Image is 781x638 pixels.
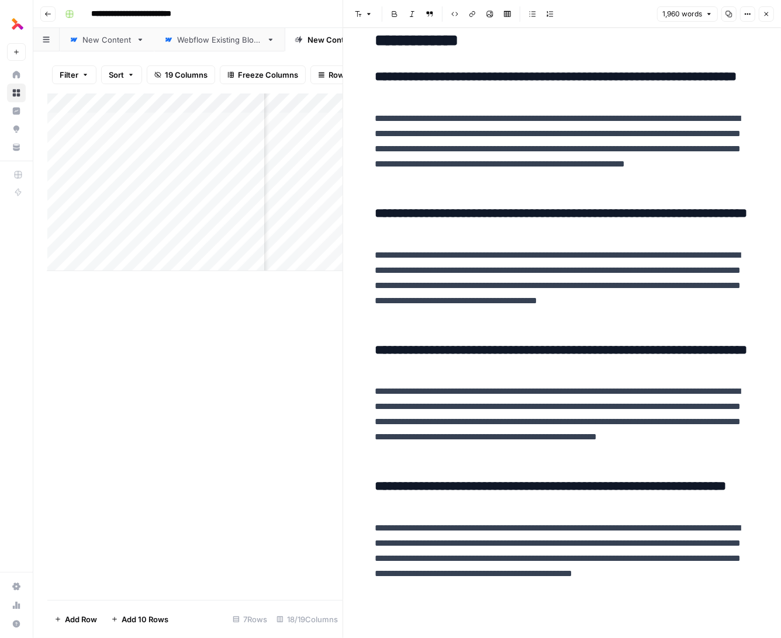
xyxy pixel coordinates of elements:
[228,610,272,629] div: 7 Rows
[60,28,154,51] a: New Content
[7,102,26,120] a: Insights
[7,65,26,84] a: Home
[657,6,718,22] button: 1,960 words
[65,613,97,625] span: Add Row
[60,69,78,81] span: Filter
[272,610,343,629] div: 18/19 Columns
[7,84,26,102] a: Browse
[165,69,208,81] span: 19 Columns
[285,28,438,51] a: New Content - Brief Included
[7,120,26,138] a: Opportunities
[7,596,26,615] a: Usage
[220,65,306,84] button: Freeze Columns
[307,34,415,46] div: New Content - Brief Included
[310,65,378,84] button: Row Height
[47,610,104,629] button: Add Row
[7,615,26,633] button: Help + Support
[122,613,168,625] span: Add 10 Rows
[238,69,298,81] span: Freeze Columns
[7,138,26,157] a: Your Data
[52,65,96,84] button: Filter
[82,34,132,46] div: New Content
[109,69,124,81] span: Sort
[177,34,262,46] div: Webflow Existing Blogs
[662,9,702,19] span: 1,960 words
[7,9,26,39] button: Workspace: Thoughtful AI Content Engine
[329,69,371,81] span: Row Height
[7,13,28,34] img: Thoughtful AI Content Engine Logo
[7,577,26,596] a: Settings
[104,610,175,629] button: Add 10 Rows
[147,65,215,84] button: 19 Columns
[101,65,142,84] button: Sort
[154,28,285,51] a: Webflow Existing Blogs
